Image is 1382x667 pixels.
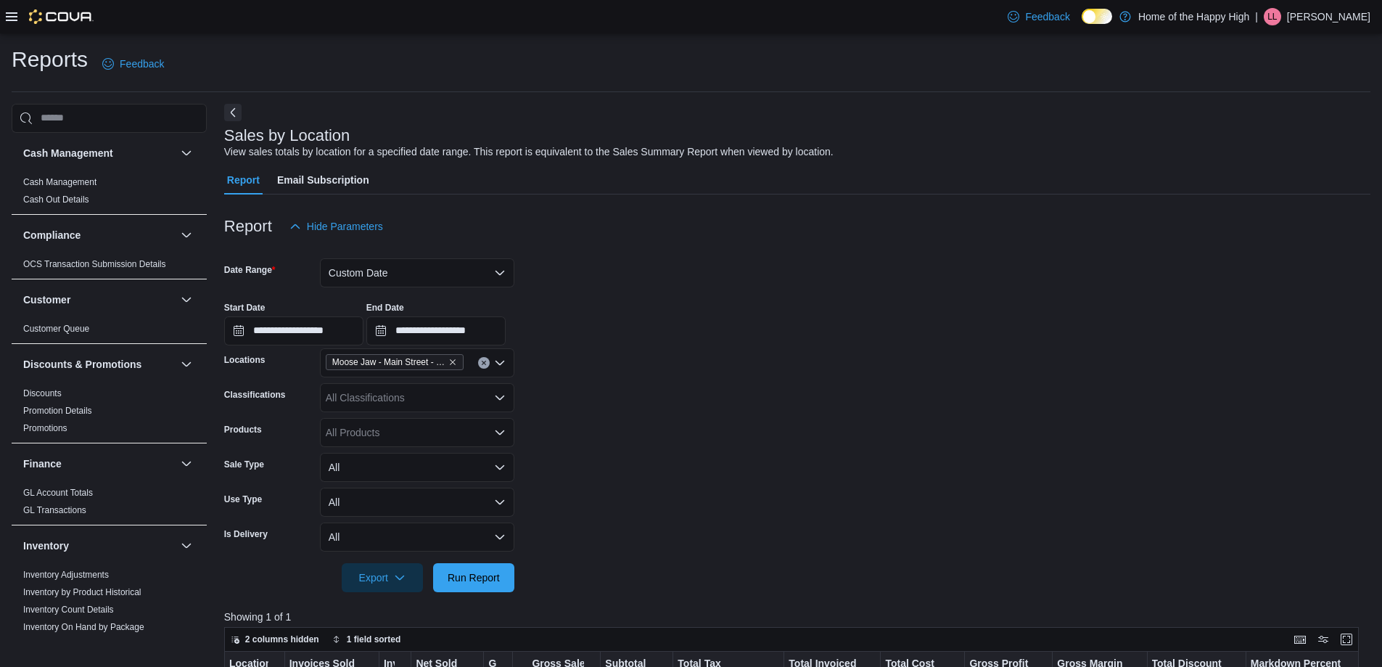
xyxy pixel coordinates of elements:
[178,144,195,162] button: Cash Management
[284,212,389,241] button: Hide Parameters
[277,165,369,195] span: Email Subscription
[320,453,514,482] button: All
[478,357,490,369] button: Clear input
[224,528,268,540] label: Is Delivery
[1138,8,1249,25] p: Home of the Happy High
[1255,8,1258,25] p: |
[23,457,175,471] button: Finance
[12,173,207,214] div: Cash Management
[178,537,195,555] button: Inventory
[1002,2,1075,31] a: Feedback
[224,127,350,144] h3: Sales by Location
[23,586,141,598] span: Inventory by Product Historical
[178,356,195,373] button: Discounts & Promotions
[224,104,242,121] button: Next
[23,259,166,269] a: OCS Transaction Submission Details
[23,488,93,498] a: GL Account Totals
[23,146,175,160] button: Cash Management
[224,218,272,235] h3: Report
[23,292,70,307] h3: Customer
[23,539,175,553] button: Inventory
[342,563,423,592] button: Export
[23,228,175,242] button: Compliance
[23,388,62,399] span: Discounts
[1082,24,1082,25] span: Dark Mode
[178,291,195,308] button: Customer
[224,302,266,314] label: Start Date
[12,45,88,74] h1: Reports
[178,455,195,472] button: Finance
[23,504,86,516] span: GL Transactions
[494,357,506,369] button: Open list of options
[96,49,170,78] a: Feedback
[350,563,414,592] span: Export
[23,622,144,632] a: Inventory On Hand by Package
[1264,8,1281,25] div: Lukas Leibel
[224,264,276,276] label: Date Range
[1025,9,1069,24] span: Feedback
[23,292,175,307] button: Customer
[23,605,114,615] a: Inventory Count Details
[29,9,94,24] img: Cova
[320,258,514,287] button: Custom Date
[1315,631,1332,648] button: Display options
[178,226,195,244] button: Compliance
[245,634,319,645] span: 2 columns hidden
[326,354,464,370] span: Moose Jaw - Main Street - Fire & Flower
[227,165,260,195] span: Report
[448,570,500,585] span: Run Report
[1082,9,1112,24] input: Dark Mode
[23,146,113,160] h3: Cash Management
[224,494,262,505] label: Use Type
[326,631,407,648] button: 1 field sorted
[347,634,401,645] span: 1 field sorted
[12,255,207,279] div: Compliance
[1287,8,1370,25] p: [PERSON_NAME]
[225,631,325,648] button: 2 columns hidden
[1267,8,1277,25] span: LL
[307,219,383,234] span: Hide Parameters
[320,488,514,517] button: All
[12,385,207,443] div: Discounts & Promotions
[494,427,506,438] button: Open list of options
[23,539,69,553] h3: Inventory
[1291,631,1309,648] button: Keyboard shortcuts
[23,177,96,187] a: Cash Management
[224,459,264,470] label: Sale Type
[23,195,89,205] a: Cash Out Details
[224,354,266,366] label: Locations
[224,389,286,401] label: Classifications
[23,505,86,515] a: GL Transactions
[448,358,457,367] button: Remove Moose Jaw - Main Street - Fire & Flower from selection in this group
[23,176,96,188] span: Cash Management
[23,621,144,633] span: Inventory On Hand by Package
[224,144,834,160] div: View sales totals by location for a specified date range. This report is equivalent to the Sales ...
[23,406,92,416] a: Promotion Details
[494,392,506,404] button: Open list of options
[12,484,207,525] div: Finance
[366,316,506,345] input: Press the down key to open a popover containing a calendar.
[23,357,141,372] h3: Discounts & Promotions
[23,324,89,334] a: Customer Queue
[366,302,404,314] label: End Date
[332,355,445,369] span: Moose Jaw - Main Street - Fire & Flower
[23,422,67,434] span: Promotions
[120,57,164,71] span: Feedback
[12,320,207,343] div: Customer
[1338,631,1355,648] button: Enter fullscreen
[23,388,62,398] a: Discounts
[23,258,166,270] span: OCS Transaction Submission Details
[320,523,514,552] button: All
[23,570,109,580] a: Inventory Adjustments
[23,604,114,615] span: Inventory Count Details
[23,423,67,433] a: Promotions
[224,424,262,435] label: Products
[224,316,363,345] input: Press the down key to open a popover containing a calendar.
[224,610,1370,624] p: Showing 1 of 1
[433,563,514,592] button: Run Report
